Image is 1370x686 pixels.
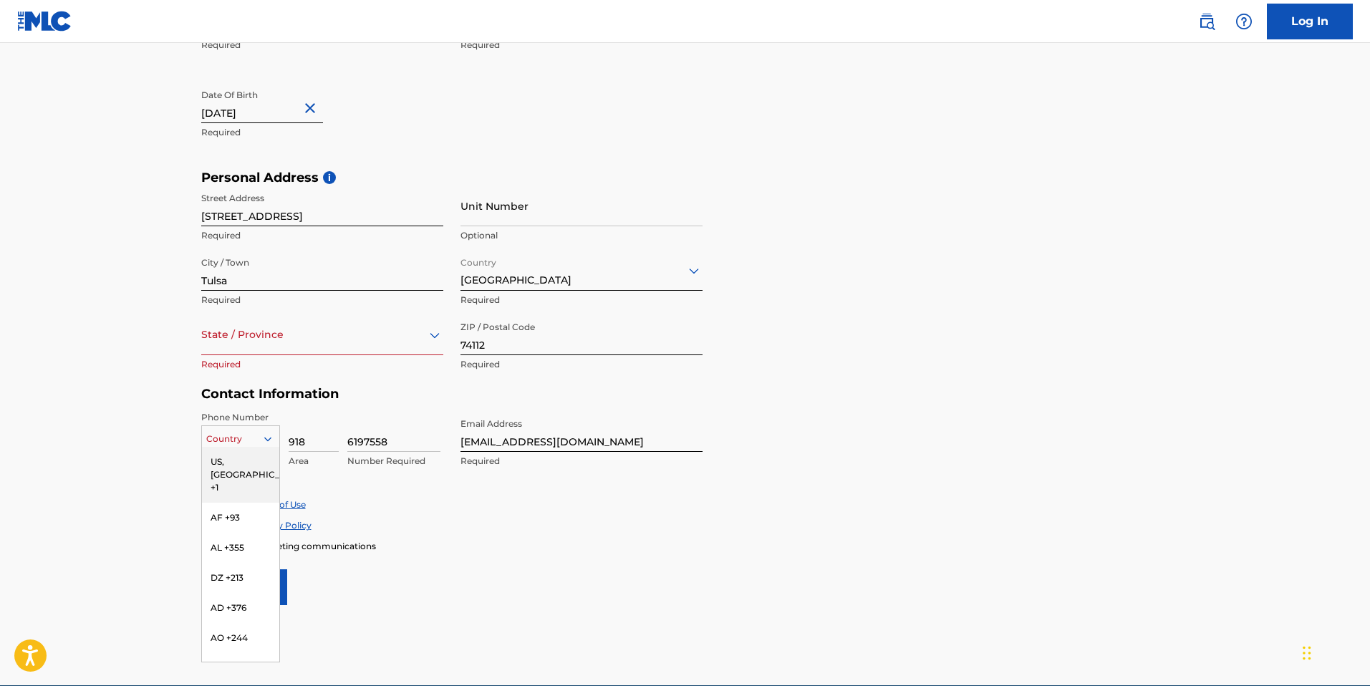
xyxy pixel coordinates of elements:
[323,171,336,184] span: i
[201,170,1169,186] h5: Personal Address
[202,563,279,593] div: DZ +213
[251,499,306,510] a: Terms of Use
[202,447,279,503] div: US, [GEOGRAPHIC_DATA] +1
[347,455,440,468] p: Number Required
[460,248,496,269] label: Country
[201,229,443,242] p: Required
[289,455,339,468] p: Area
[201,386,703,402] h5: Contact Information
[1192,7,1221,36] a: Public Search
[1267,4,1353,39] a: Log In
[201,358,443,371] p: Required
[1230,7,1258,36] div: Help
[201,39,443,52] p: Required
[1198,13,1215,30] img: search
[302,87,323,130] button: Close
[460,294,703,306] p: Required
[202,623,279,653] div: AO +244
[202,593,279,623] div: AD +376
[17,11,72,32] img: MLC Logo
[1235,13,1253,30] img: help
[460,358,703,371] p: Required
[1303,632,1311,675] div: Drag
[460,253,703,288] div: [GEOGRAPHIC_DATA]
[251,520,312,531] a: Privacy Policy
[460,229,703,242] p: Optional
[202,653,279,683] div: AI +1264
[201,126,443,139] p: Required
[201,294,443,306] p: Required
[217,541,376,551] span: Enroll in marketing communications
[202,503,279,533] div: AF +93
[202,533,279,563] div: AL +355
[1298,617,1370,686] iframe: Chat Widget
[460,455,703,468] p: Required
[460,39,703,52] p: Required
